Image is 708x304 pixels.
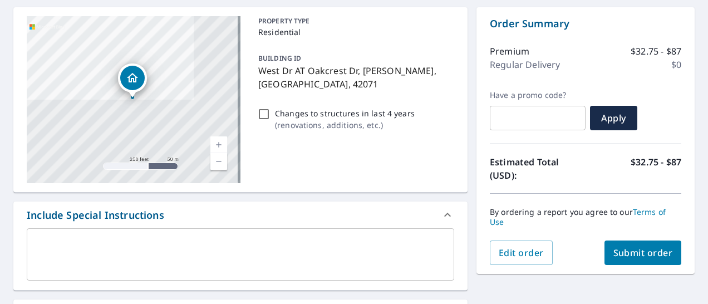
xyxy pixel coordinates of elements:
[258,26,450,38] p: Residential
[499,247,544,259] span: Edit order
[490,90,586,100] label: Have a promo code?
[258,16,450,26] p: PROPERTY TYPE
[631,45,681,58] p: $32.75 - $87
[210,153,227,170] a: Current Level 17, Zoom Out
[613,247,673,259] span: Submit order
[490,58,560,71] p: Regular Delivery
[490,45,529,58] p: Premium
[590,106,637,130] button: Apply
[671,58,681,71] p: $0
[13,202,468,228] div: Include Special Instructions
[604,241,682,265] button: Submit order
[631,155,681,182] p: $32.75 - $87
[118,63,147,98] div: Dropped pin, building 1, Residential property, West Dr AT Oakcrest Dr Murray, KY 42071
[490,241,553,265] button: Edit order
[275,119,415,131] p: ( renovations, additions, etc. )
[490,155,586,182] p: Estimated Total (USD):
[210,136,227,153] a: Current Level 17, Zoom In
[599,112,628,124] span: Apply
[490,207,666,227] a: Terms of Use
[27,208,164,223] div: Include Special Instructions
[258,64,450,91] p: West Dr AT Oakcrest Dr, [PERSON_NAME], [GEOGRAPHIC_DATA], 42071
[275,107,415,119] p: Changes to structures in last 4 years
[490,207,681,227] p: By ordering a report you agree to our
[490,16,681,31] p: Order Summary
[258,53,301,63] p: BUILDING ID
